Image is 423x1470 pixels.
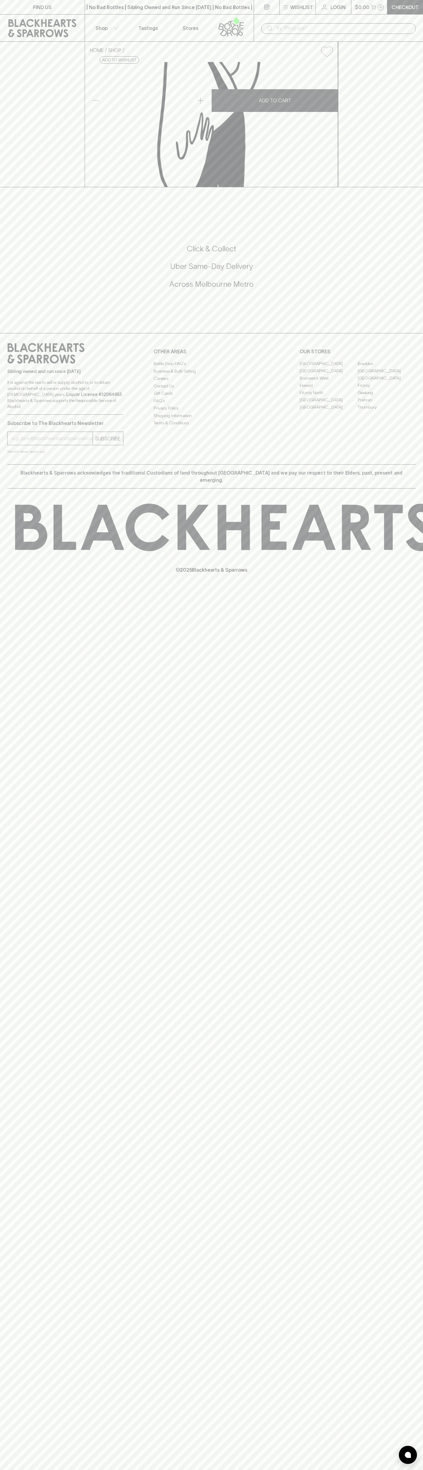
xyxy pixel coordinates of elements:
a: [GEOGRAPHIC_DATA] [300,396,358,403]
p: Tastings [138,24,158,32]
a: Tastings [127,15,169,41]
p: Shop [96,24,108,32]
a: Braddon [358,360,416,367]
p: $0.00 [355,4,369,11]
a: FAQ's [154,397,270,404]
a: Bottle Drop FAQ's [154,360,270,367]
button: ADD TO CART [212,89,338,112]
a: Stores [169,15,212,41]
div: Call to action block [7,220,416,321]
a: Shipping Information [154,412,270,419]
a: Prahran [358,396,416,403]
p: OTHER AREAS [154,348,270,355]
button: Add to wishlist [99,56,139,64]
p: ADD TO CART [259,97,291,104]
a: Fitzroy [358,382,416,389]
a: SHOP [108,47,121,53]
h5: Click & Collect [7,244,416,254]
a: Fitzroy North [300,389,358,396]
input: Try "Pinot noir" [276,24,411,33]
a: Privacy Policy [154,405,270,412]
a: Brunswick West [300,374,358,382]
a: [GEOGRAPHIC_DATA] [300,360,358,367]
p: Subscribe to The Blackhearts Newsletter [7,420,123,427]
button: Add to wishlist [319,44,335,60]
p: OUR STORES [300,348,416,355]
a: Thornbury [358,403,416,411]
a: Gift Cards [154,390,270,397]
p: We will never spam you [7,449,123,455]
a: Elwood [300,382,358,389]
a: [GEOGRAPHIC_DATA] [300,403,358,411]
a: [GEOGRAPHIC_DATA] [358,367,416,374]
h5: Across Melbourne Metro [7,279,416,289]
a: Business & Bulk Gifting [154,367,270,375]
p: Blackhearts & Sparrows acknowledges the traditional Custodians of land throughout [GEOGRAPHIC_DAT... [12,469,411,484]
a: [GEOGRAPHIC_DATA] [300,367,358,374]
a: Geelong [358,389,416,396]
p: Sibling owned and run since [DATE] [7,368,123,374]
h5: Uber Same-Day Delivery [7,261,416,271]
a: [GEOGRAPHIC_DATA] [358,374,416,382]
p: FIND US [33,4,52,11]
p: SUBSCRIBE [95,435,121,442]
p: Wishlist [290,4,313,11]
p: It is against the law to sell or supply alcohol to, or to obtain alcohol on behalf of a person un... [7,379,123,410]
a: Terms & Conditions [154,420,270,427]
a: HOME [90,47,104,53]
p: Stores [183,24,198,32]
a: Contact Us [154,382,270,390]
button: Shop [85,15,127,41]
a: Careers [154,375,270,382]
img: Mount Zero Lemon & Thyme Mixed Olives Pouch 80g [85,62,338,187]
p: Checkout [392,4,419,11]
input: e.g. jane@blackheartsandsparrows.com.au [12,434,93,443]
p: 0 [379,5,382,9]
p: Login [330,4,346,11]
strong: Liquor License #32064953 [66,392,122,397]
button: SUBSCRIBE [93,432,123,445]
img: bubble-icon [405,1452,411,1458]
